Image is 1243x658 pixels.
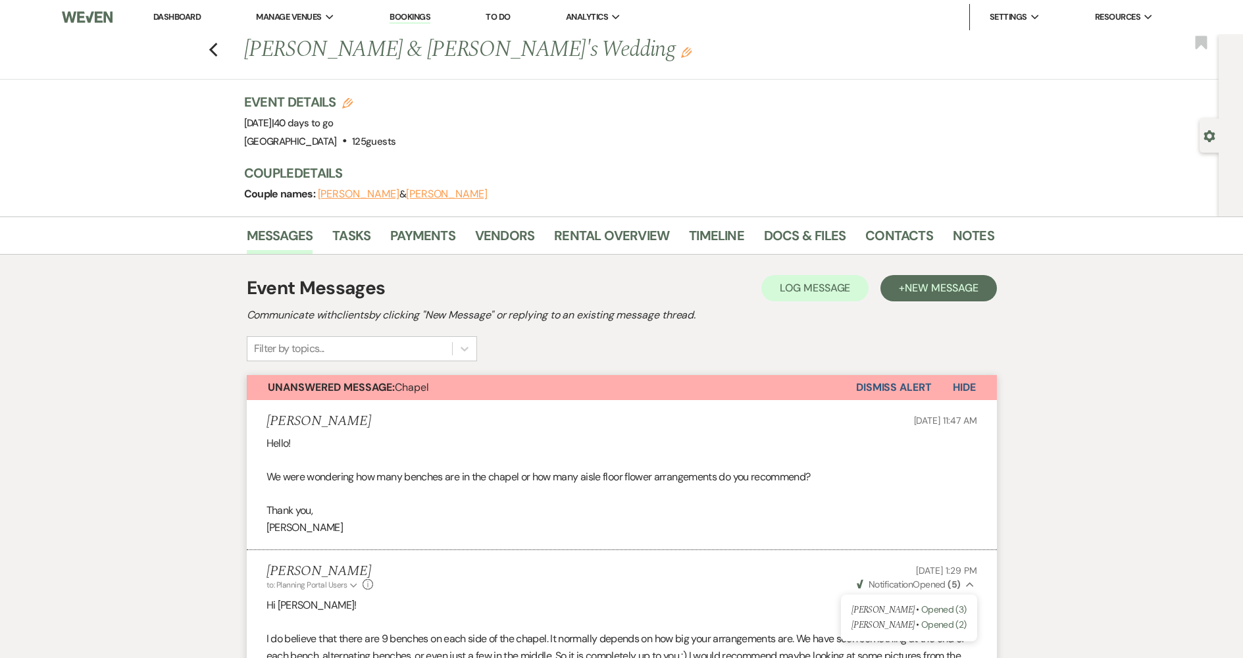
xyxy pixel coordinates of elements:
strong: Unanswered Message: [268,380,395,394]
span: Opened (3) [921,604,967,616]
span: [DATE] 1:29 PM [916,565,977,576]
button: [PERSON_NAME] [318,189,399,199]
a: Payments [390,225,455,254]
span: [GEOGRAPHIC_DATA] [244,135,337,148]
span: Opened (2) [921,619,967,630]
button: +New Message [880,275,996,301]
a: Notes [953,225,994,254]
button: [PERSON_NAME] [406,189,488,199]
h5: [PERSON_NAME] [266,563,374,580]
p: Hello! [266,435,977,452]
p: We were wondering how many benches are in the chapel or how many aisle floor flower arrangements ... [266,468,977,486]
span: Notification [869,578,913,590]
a: To Do [486,11,510,22]
a: Docs & Files [764,225,846,254]
button: Edit [681,46,692,58]
span: & [318,188,488,201]
button: Unanswered Message:Chapel [247,375,856,400]
span: to: Planning Portal Users [266,580,347,590]
a: Contacts [865,225,933,254]
p: [PERSON_NAME] • [851,603,967,618]
span: New Message [905,281,978,295]
p: [PERSON_NAME] [266,519,977,536]
a: Messages [247,225,313,254]
a: Vendors [475,225,534,254]
a: Rental Overview [554,225,669,254]
h1: Event Messages [247,274,386,302]
h3: Event Details [244,93,396,111]
a: Tasks [332,225,370,254]
span: Analytics [566,11,608,24]
button: to: Planning Portal Users [266,579,360,591]
button: Hide [932,375,997,400]
span: Manage Venues [256,11,321,24]
span: Hide [953,380,976,394]
span: 125 guests [352,135,395,148]
span: Resources [1095,11,1140,24]
a: Dashboard [153,11,201,22]
h2: Communicate with clients by clicking "New Message" or replying to an existing message thread. [247,307,997,323]
p: [PERSON_NAME] • [851,618,967,632]
span: Chapel [268,380,429,394]
button: Dismiss Alert [856,375,932,400]
span: [DATE] [244,116,334,130]
span: 40 days to go [274,116,334,130]
span: Couple names: [244,187,318,201]
span: Log Message [780,281,850,295]
h5: [PERSON_NAME] [266,413,371,430]
span: [DATE] 11:47 AM [914,415,977,426]
span: Opened [857,578,961,590]
p: Thank you, [266,502,977,519]
div: Filter by topics... [254,341,324,357]
h3: Couple Details [244,164,981,182]
span: Settings [990,11,1027,24]
button: Open lead details [1204,129,1215,141]
h1: [PERSON_NAME] & [PERSON_NAME]'s Wedding [244,34,834,66]
a: Bookings [390,11,430,24]
strong: ( 5 ) [948,578,960,590]
span: | [272,116,334,130]
button: Log Message [761,275,869,301]
button: NotificationOpened (5) [855,578,977,592]
img: Weven Logo [62,3,112,31]
a: Timeline [689,225,744,254]
p: Hi [PERSON_NAME]! [266,597,977,614]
